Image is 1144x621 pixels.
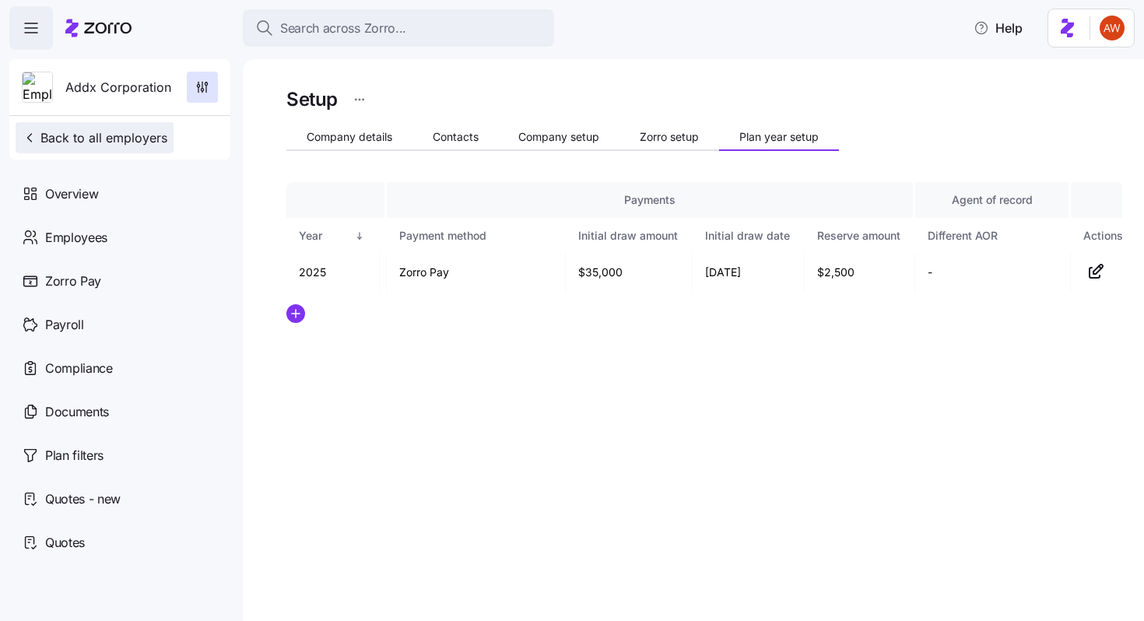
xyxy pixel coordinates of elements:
[45,402,109,422] span: Documents
[307,132,392,142] span: Company details
[65,78,171,97] span: Addx Corporation
[566,253,693,292] td: $35,000
[1083,227,1123,244] div: Actions
[45,489,121,509] span: Quotes - new
[23,72,52,103] img: Employer logo
[705,227,790,244] div: Initial draw date
[45,533,85,553] span: Quotes
[961,12,1035,44] button: Help
[928,191,1056,209] div: Agent of record
[280,19,406,38] span: Search across Zorro...
[9,259,230,303] a: Zorro Pay
[915,253,1071,292] td: -
[1100,16,1125,40] img: 3c671664b44671044fa8929adf5007c6
[817,227,900,244] div: Reserve amount
[399,191,900,209] div: Payments
[16,122,174,153] button: Back to all employers
[45,184,98,204] span: Overview
[518,132,599,142] span: Company setup
[286,218,380,254] th: YearSorted descending
[9,390,230,433] a: Documents
[433,132,479,142] span: Contacts
[399,227,551,244] div: Payment method
[739,132,819,142] span: Plan year setup
[286,253,380,292] td: 2025
[45,446,104,465] span: Plan filters
[286,304,305,323] svg: add icon
[45,315,84,335] span: Payroll
[9,477,230,521] a: Quotes - new
[45,272,101,291] span: Zorro Pay
[974,19,1023,37] span: Help
[805,253,915,292] td: $2,500
[928,227,1056,244] div: Different AOR
[45,359,113,378] span: Compliance
[578,227,678,244] div: Initial draw amount
[640,132,699,142] span: Zorro setup
[45,228,107,247] span: Employees
[243,9,554,47] button: Search across Zorro...
[9,216,230,259] a: Employees
[286,87,338,111] h1: Setup
[354,230,365,241] div: Sorted descending
[299,227,352,244] div: Year
[9,172,230,216] a: Overview
[693,253,805,292] td: [DATE]
[9,303,230,346] a: Payroll
[22,128,167,147] span: Back to all employers
[9,521,230,564] a: Quotes
[9,346,230,390] a: Compliance
[387,253,566,292] td: Zorro Pay
[9,433,230,477] a: Plan filters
